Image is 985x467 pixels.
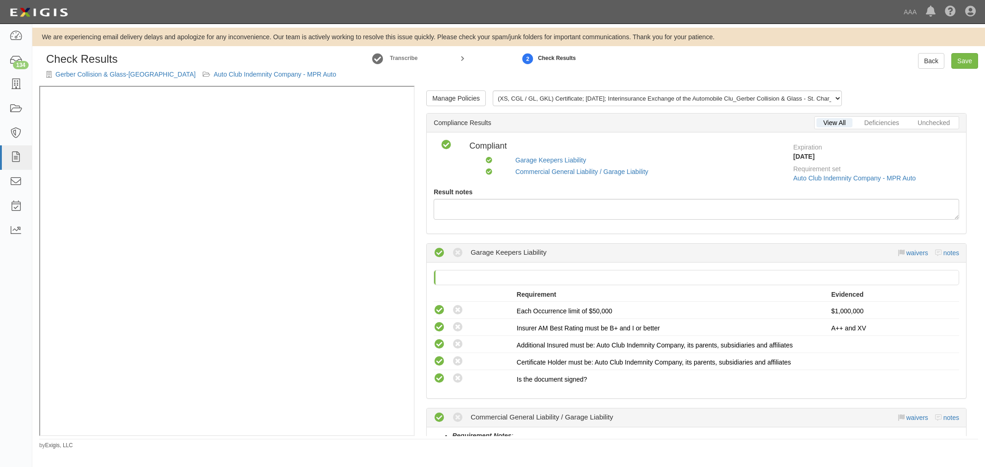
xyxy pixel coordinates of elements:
a: Gerber Collision & Glass-[GEOGRAPHIC_DATA] [55,71,196,78]
a: Save [951,53,978,69]
a: Transcribe [388,54,417,61]
i: This compliance result is calculated automatically and cannot be changed [452,305,464,316]
i: Compliant [434,373,445,384]
a: Manage Policies [426,90,486,106]
a: notes [943,249,959,257]
div: Garage Keepers Liability [471,247,546,257]
strong: Requirement [517,291,556,298]
a: Auto Club Indemnity Company - MPR Auto [214,71,336,78]
a: Back [918,53,944,69]
div: We are experiencing email delivery delays and apologize for any inconvenience. Our team is active... [32,32,985,42]
h1: Check Results [46,53,336,65]
i: Compliant [434,356,445,367]
a: Garage Keepers Liability [515,156,586,164]
i: Compliant [441,139,452,151]
i: Help Center - Complianz [945,6,956,18]
i: Non-Compliant [452,412,464,424]
label: Expiration [793,139,822,152]
u: Requirement Notes [452,432,511,439]
span: Insurer AM Best Rating must be B+ and I or better [517,324,660,332]
p: $1,000,000 [831,306,914,316]
span: Each Occurrence limit of $50,000 [517,307,612,315]
h4: Compliant [470,142,773,151]
small: by [39,442,73,449]
div: [DATE] [793,152,959,161]
i: Non-Compliant [452,339,464,350]
i: This compliance result is calculated automatically and cannot be changed [452,322,464,333]
a: waivers [906,414,928,421]
strong: Evidenced [831,291,864,298]
span: Certificate Holder must be: Auto Club Indemnity Company, its parents, subsidiaries and affiliates [517,359,791,366]
div: Compliance Results [427,114,966,132]
div: Commercial General Liability / Garage Liability [471,412,613,422]
i: Non-Compliant [452,356,464,367]
a: waivers [906,249,928,257]
i: Non-Compliant [452,247,464,259]
a: 2 [521,48,535,68]
a: View All [816,118,853,127]
i: Compliant [434,412,445,424]
img: logo-5460c22ac91f19d4615b14bd174203de0afe785f0fc80cf4dbbc73dc1793850b.png [7,4,71,21]
a: Auto Club Indemnity Company - MPR Auto [793,174,916,182]
label: Result notes [434,187,472,197]
a: Deficiencies [857,118,906,127]
a: Exigis, LLC [45,442,73,449]
a: AAA [899,3,921,21]
i: Compliant [486,157,492,164]
p: A++ and XV [831,323,914,333]
a: Edit Document [371,48,385,68]
span: Is the document signed? [517,376,587,383]
strong: 2 [521,54,535,65]
i: Compliant [486,169,492,175]
small: Check Results [538,55,576,61]
i: This compliance result is calculated automatically and cannot be changed [434,322,445,333]
i: Compliant [434,339,445,350]
label: Requirement set [793,161,841,174]
i: Compliant [434,247,445,259]
small: Transcribe [390,55,417,61]
i: This compliance result is calculated automatically and cannot be changed [434,305,445,316]
i: Non-Compliant [452,373,464,384]
a: Commercial General Liability / Garage Liability [515,168,648,175]
span: Additional Insured must be: Auto Club Indemnity Company, its parents, subsidiaries and affiliates [517,341,793,349]
a: Unchecked [911,118,957,127]
a: notes [943,414,959,421]
div: 134 [13,61,29,69]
